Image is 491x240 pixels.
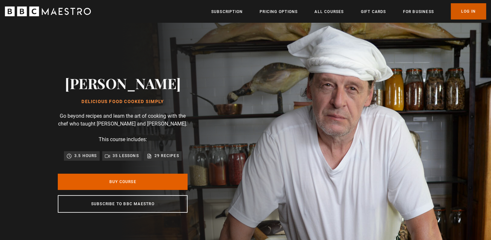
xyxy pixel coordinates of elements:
[260,8,298,15] a: Pricing Options
[403,8,434,15] a: For business
[65,75,181,91] h2: [PERSON_NAME]
[314,8,344,15] a: All Courses
[65,99,181,104] h1: Delicious Food Cooked Simply
[99,136,147,143] p: This course includes:
[211,3,486,20] nav: Primary
[451,3,486,20] a: Log In
[58,112,188,128] p: Go beyond recipes and learn the art of cooking with the chef who taught [PERSON_NAME] and [PERSON...
[211,8,243,15] a: Subscription
[361,8,386,15] a: Gift Cards
[74,153,97,159] p: 3.5 hours
[58,195,188,213] a: Subscribe to BBC Maestro
[58,174,188,190] a: Buy Course
[113,153,139,159] p: 35 lessons
[154,153,179,159] p: 29 recipes
[5,7,91,16] svg: BBC Maestro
